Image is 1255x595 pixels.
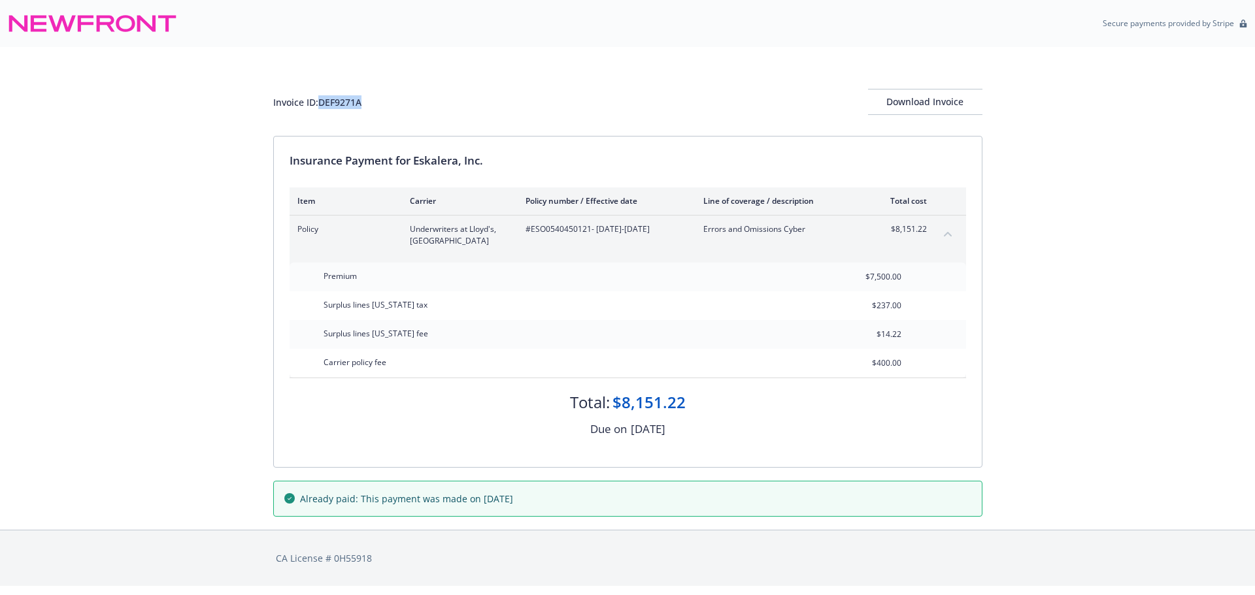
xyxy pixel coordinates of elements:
[526,223,682,235] span: #ESO0540450121 - [DATE]-[DATE]
[703,223,857,235] span: Errors and Omissions Cyber
[297,223,389,235] span: Policy
[612,391,686,413] div: $8,151.22
[410,223,505,247] span: Underwriters at Lloyd's, [GEOGRAPHIC_DATA]
[868,89,982,115] button: Download Invoice
[324,357,386,368] span: Carrier policy fee
[410,195,505,206] div: Carrier
[824,267,909,287] input: 0.00
[1103,18,1234,29] p: Secure payments provided by Stripe
[878,223,927,235] span: $8,151.22
[868,89,982,114] div: Download Invoice
[324,270,357,281] span: Premium
[526,195,682,206] div: Policy number / Effective date
[324,299,427,310] span: Surplus lines [US_STATE] tax
[290,216,966,255] div: PolicyUnderwriters at Lloyd's, [GEOGRAPHIC_DATA]#ESO0540450121- [DATE]-[DATE]Errors and Omissions...
[324,328,428,339] span: Surplus lines [US_STATE] fee
[824,353,909,373] input: 0.00
[703,195,857,206] div: Line of coverage / description
[273,95,361,109] div: Invoice ID: DEF9271A
[570,391,610,413] div: Total:
[878,195,927,206] div: Total cost
[824,325,909,344] input: 0.00
[300,492,513,506] span: Already paid: This payment was made on [DATE]
[290,152,966,169] div: Insurance Payment for Eskalera, Inc.
[631,421,665,438] div: [DATE]
[590,421,627,438] div: Due on
[937,223,958,244] button: collapse content
[824,296,909,315] input: 0.00
[276,551,980,565] div: CA License # 0H55918
[297,195,389,206] div: Item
